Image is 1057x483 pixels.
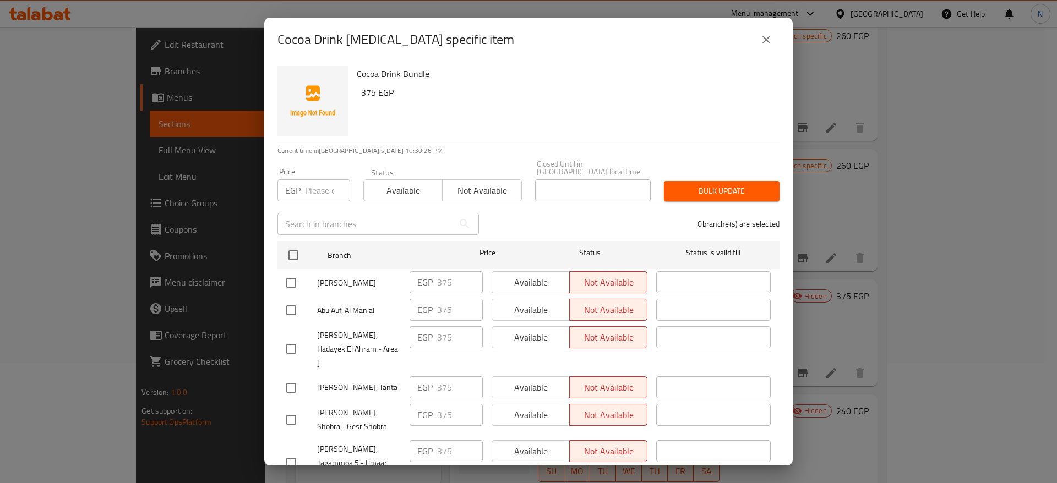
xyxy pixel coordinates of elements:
input: Please enter price [437,376,483,398]
input: Please enter price [437,271,483,293]
h6: Cocoa Drink Bundle [357,66,771,81]
button: close [753,26,780,53]
span: [PERSON_NAME] [317,276,401,290]
span: Bulk update [673,184,771,198]
span: Not available [447,183,517,199]
span: Price [451,246,524,260]
p: EGP [417,408,433,421]
span: [PERSON_NAME], Tanta [317,381,401,394]
p: EGP [417,303,433,316]
span: Status [533,246,647,260]
button: Not available [442,179,521,201]
input: Please enter price [305,179,350,201]
img: Cocoa Drink Bundle [277,66,348,136]
p: EGP [417,444,433,458]
button: Bulk update [664,181,780,201]
input: Please enter price [437,299,483,321]
p: EGP [285,184,301,197]
p: EGP [417,331,433,344]
span: Abu Auf, Al Manial [317,304,401,317]
button: Available [363,179,443,201]
input: Please enter price [437,440,483,462]
h6: 375 EGP [361,85,771,100]
input: Please enter price [437,404,483,426]
h2: Cocoa Drink [MEDICAL_DATA] specific item [277,31,514,48]
span: Status is valid till [656,246,771,260]
span: [PERSON_NAME], Hadayek El Ahram - Area ز [317,328,401,370]
p: EGP [417,381,433,394]
p: EGP [417,276,433,289]
p: 0 branche(s) are selected [698,218,780,229]
p: Current time in [GEOGRAPHIC_DATA] is [DATE] 10:30:26 PM [277,146,780,156]
input: Search in branches [277,213,454,235]
input: Please enter price [437,326,483,348]
span: [PERSON_NAME], Shobra - Gesr Shobra [317,406,401,433]
span: Available [368,183,438,199]
span: Branch [328,249,442,262]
